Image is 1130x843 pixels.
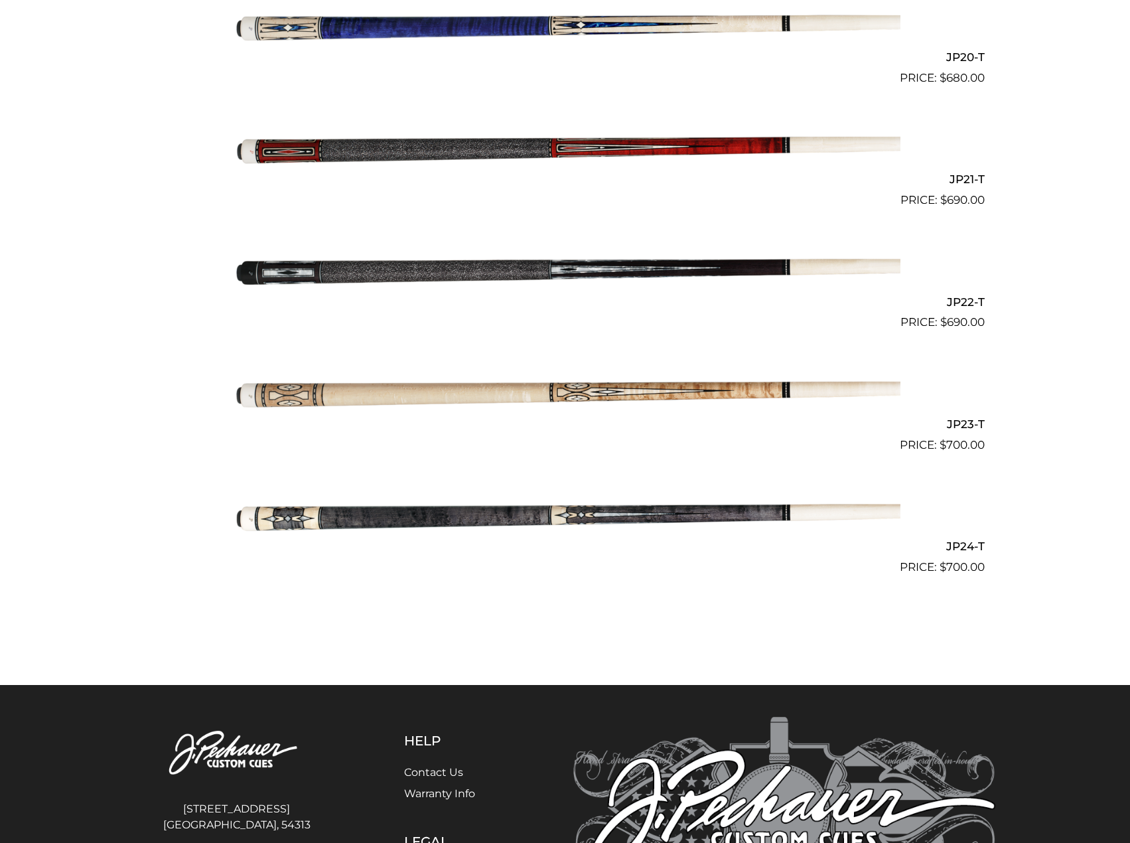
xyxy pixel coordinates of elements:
[230,92,900,204] img: JP21-T
[146,337,985,453] a: JP23-T $700.00
[404,787,475,800] a: Warranty Info
[940,315,985,329] bdi: 690.00
[230,337,900,448] img: JP23-T
[146,534,985,559] h2: JP24-T
[940,560,985,574] bdi: 700.00
[146,412,985,436] h2: JP23-T
[940,71,946,84] span: $
[230,214,900,326] img: JP22-T
[230,459,900,571] img: JP24-T
[135,796,338,838] address: [STREET_ADDRESS] [GEOGRAPHIC_DATA], 54313
[146,167,985,192] h2: JP21-T
[940,438,985,451] bdi: 700.00
[146,214,985,331] a: JP22-T $690.00
[146,92,985,209] a: JP21-T $690.00
[940,71,985,84] bdi: 680.00
[940,193,947,206] span: $
[404,766,463,779] a: Contact Us
[146,459,985,576] a: JP24-T $700.00
[940,560,946,574] span: $
[135,717,338,791] img: Pechauer Custom Cues
[940,438,946,451] span: $
[940,193,985,206] bdi: 690.00
[146,289,985,314] h2: JP22-T
[940,315,947,329] span: $
[404,733,507,749] h5: Help
[146,44,985,69] h2: JP20-T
